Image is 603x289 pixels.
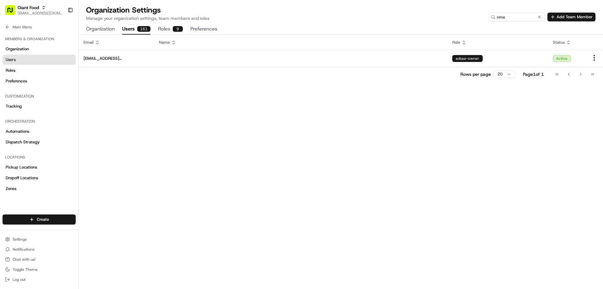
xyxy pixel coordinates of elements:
div: Status [553,40,580,45]
h1: Organization Settings [86,5,209,15]
button: Giant Food[EMAIL_ADDRESS][DOMAIN_NAME] [3,3,65,18]
div: Page 1 of 1 [523,71,544,77]
input: Search users [488,13,545,21]
span: [EMAIL_ADDRESS][DOMAIN_NAME] [84,56,149,61]
div: 161 [137,26,150,32]
a: Tracking [3,101,76,111]
span: Tracking [6,103,22,109]
span: Users [6,57,16,63]
span: Automations [6,129,29,134]
div: Orchestration [3,116,76,126]
div: Role [452,40,543,45]
span: Pickup Locations [6,164,37,170]
div: Active [553,55,571,62]
div: Members & Organization [3,34,76,44]
div: Email [84,40,149,45]
button: Organization [86,24,115,35]
a: Preferences [3,76,76,86]
span: Dispatch Strategy [6,139,40,145]
button: Add Team Member [547,13,595,21]
a: Organization [3,44,76,54]
a: Dispatch Strategy [3,137,76,147]
button: Log out [3,275,76,284]
span: Preferences [6,78,27,84]
span: Log out [13,277,25,282]
span: Notifications [13,247,35,252]
div: Customization [3,91,76,101]
div: Name [159,40,442,45]
a: Roles [3,65,76,75]
span: Dropoff Locations [6,175,38,181]
a: Users [3,55,76,65]
p: Manage your organization settings, team members and roles [86,15,209,21]
a: Pickup Locations [3,162,76,172]
button: Notifications [3,245,76,254]
div: adusa-owner [452,55,483,62]
p: Rows per page [460,71,491,77]
span: Create [37,217,49,222]
button: Settings [3,235,76,244]
span: Organization [6,46,29,52]
button: [EMAIL_ADDRESS][DOMAIN_NAME] [18,11,62,16]
a: Automations [3,126,76,136]
div: 9 [173,26,183,32]
div: Locations [3,152,76,162]
button: Toggle Theme [3,265,76,274]
button: Main Menu [3,23,76,31]
span: Chat with us! [13,257,35,262]
span: Zones [6,186,16,192]
button: Preferences [190,24,217,35]
button: Roles [158,24,183,35]
button: Users [122,24,150,35]
button: Create [3,214,76,225]
button: Giant Food [18,4,39,11]
span: Main Menu [13,25,32,30]
button: Chat with us! [3,255,76,264]
span: Toggle Theme [13,267,38,272]
span: Settings [13,237,27,242]
a: Dropoff Locations [3,173,76,183]
a: Zones [3,184,76,194]
span: Roles [6,68,15,73]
